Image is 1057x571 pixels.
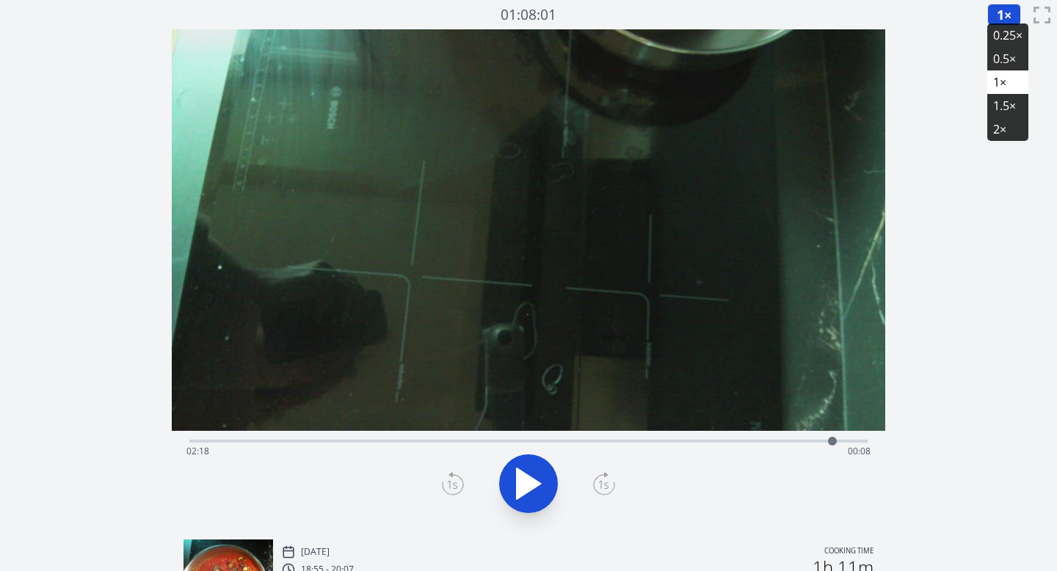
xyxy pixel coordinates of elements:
[987,70,1028,94] li: 1×
[987,23,1028,47] li: 0.25×
[501,4,556,26] a: 01:08:01
[987,94,1028,117] li: 1.5×
[301,546,330,558] p: [DATE]
[987,117,1028,141] li: 2×
[997,6,1004,23] span: 1
[186,445,209,457] span: 02:18
[987,4,1021,26] button: 1×
[824,545,873,559] p: Cooking time
[987,47,1028,70] li: 0.5×
[848,445,871,457] span: 00:08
